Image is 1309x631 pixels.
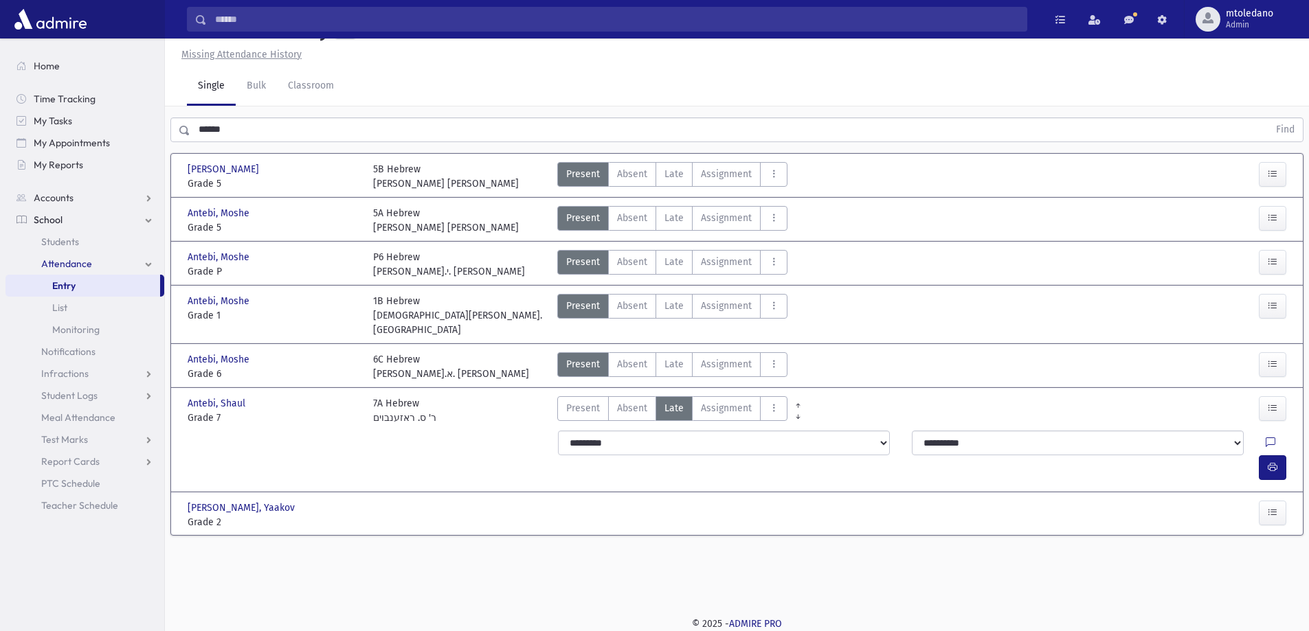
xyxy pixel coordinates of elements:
span: School [34,214,63,226]
a: Notifications [5,341,164,363]
img: AdmirePro [11,5,90,33]
span: Meal Attendance [41,411,115,424]
span: Student Logs [41,389,98,402]
span: Present [566,401,600,415]
a: Home [5,55,164,77]
span: mtoledano [1226,8,1273,19]
span: Assignment [701,211,752,225]
input: Search [207,7,1027,32]
span: Absent [617,211,647,225]
span: Absent [617,401,647,415]
span: Assignment [701,255,752,269]
u: Missing Attendance History [181,49,302,60]
span: Admin [1226,19,1273,30]
span: Antebi, Moshe [188,206,252,220]
span: Infractions [41,367,89,380]
div: AttTypes [557,294,787,337]
a: My Appointments [5,132,164,154]
div: 7A Hebrew ר' ס. ראזענבוים [373,396,436,425]
span: Antebi, Moshe [188,294,252,308]
span: PTC Schedule [41,477,100,490]
span: Grade P [188,264,359,279]
div: 5B Hebrew [PERSON_NAME] [PERSON_NAME] [373,162,519,191]
span: My Appointments [34,137,110,149]
span: List [52,301,67,314]
a: Missing Attendance History [176,49,302,60]
span: Late [664,401,684,415]
div: 1B Hebrew [DEMOGRAPHIC_DATA][PERSON_NAME]. [GEOGRAPHIC_DATA] [373,294,545,337]
span: Teacher Schedule [41,499,118,512]
span: Absent [617,299,647,313]
a: Accounts [5,187,164,209]
div: 6C Hebrew [PERSON_NAME].א. [PERSON_NAME] [373,352,529,381]
span: Absent [617,357,647,371]
a: List [5,297,164,319]
span: Present [566,255,600,269]
span: Accounts [34,192,74,204]
div: AttTypes [557,250,787,279]
div: P6 Hebrew [PERSON_NAME].י. [PERSON_NAME] [373,250,525,279]
span: Report Cards [41,455,100,468]
a: Test Marks [5,428,164,450]
span: Antebi, Moshe [188,250,252,264]
span: Grade 2 [188,515,359,529]
a: Report Cards [5,450,164,472]
span: Assignment [701,357,752,371]
span: Present [566,299,600,313]
a: My Reports [5,154,164,176]
a: My Tasks [5,110,164,132]
span: Time Tracking [34,93,96,105]
a: Meal Attendance [5,406,164,428]
a: Teacher Schedule [5,494,164,516]
span: Monitoring [52,323,100,336]
span: Late [664,167,684,181]
span: Grade 1 [188,308,359,323]
a: Student Logs [5,385,164,406]
span: Present [566,167,600,181]
a: School [5,209,164,231]
span: Present [566,211,600,225]
a: Single [187,67,236,106]
span: Late [664,255,684,269]
span: My Tasks [34,115,72,127]
div: AttTypes [557,396,787,425]
div: © 2025 - [187,617,1287,631]
span: Attendance [41,257,92,270]
span: Antebi, Moshe [188,352,252,367]
span: [PERSON_NAME], Yaakov [188,501,298,515]
span: Grade 7 [188,411,359,425]
span: Entry [52,279,76,292]
span: Assignment [701,299,752,313]
span: [PERSON_NAME] [188,162,262,176]
button: Find [1268,118,1303,141]
span: Notifications [41,345,96,358]
span: Test Marks [41,433,88,446]
div: AttTypes [557,352,787,381]
a: Bulk [236,67,277,106]
a: Entry [5,275,160,297]
span: Late [664,211,684,225]
span: Absent [617,167,647,181]
a: Monitoring [5,319,164,341]
a: Students [5,231,164,253]
span: Late [664,357,684,371]
span: Assignment [701,401,752,415]
span: Home [34,60,60,72]
span: Grade 6 [188,367,359,381]
a: Attendance [5,253,164,275]
span: Students [41,236,79,248]
span: Assignment [701,167,752,181]
a: Time Tracking [5,88,164,110]
a: PTC Schedule [5,472,164,494]
a: Infractions [5,363,164,385]
span: Late [664,299,684,313]
span: Antebi, Shaul [188,396,248,411]
span: Grade 5 [188,220,359,235]
div: 5A Hebrew [PERSON_NAME] [PERSON_NAME] [373,206,519,235]
span: Absent [617,255,647,269]
div: AttTypes [557,206,787,235]
span: My Reports [34,159,83,171]
a: Classroom [277,67,345,106]
div: AttTypes [557,162,787,191]
span: Grade 5 [188,176,359,191]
